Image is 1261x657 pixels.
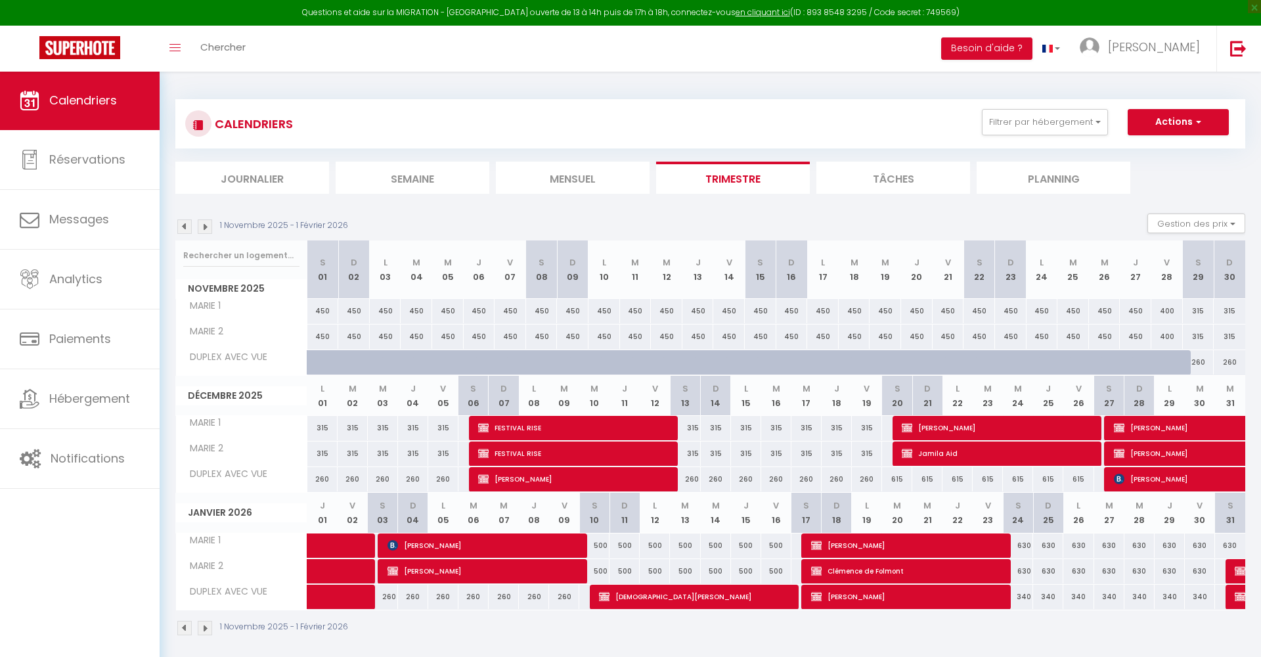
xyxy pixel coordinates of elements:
[410,382,416,395] abbr: J
[1070,26,1216,72] a: ... [PERSON_NAME]
[549,376,579,416] th: 09
[852,376,882,416] th: 19
[440,382,446,395] abbr: V
[478,415,678,440] span: FESTIVAL RISE
[338,240,370,299] th: 02
[39,36,120,59] img: Super Booking
[620,299,652,323] div: 450
[701,493,731,533] th: 14
[307,416,338,440] div: 315
[338,325,370,349] div: 450
[190,26,255,72] a: Chercher
[579,493,609,533] th: 10
[178,467,271,482] span: DUPLEX AVEC VUE
[307,493,338,533] th: 01
[401,325,432,349] div: 450
[772,382,780,395] abbr: M
[557,240,588,299] th: 09
[651,299,682,323] div: 450
[495,240,526,299] th: 07
[507,256,513,269] abbr: V
[933,240,964,299] th: 21
[1185,376,1215,416] th: 30
[1195,256,1201,269] abbr: S
[914,256,919,269] abbr: J
[464,240,495,299] th: 06
[401,240,432,299] th: 04
[1033,467,1063,491] div: 615
[670,416,700,440] div: 315
[1027,240,1058,299] th: 24
[713,299,745,323] div: 450
[1151,325,1183,349] div: 400
[670,467,700,491] div: 260
[307,376,338,416] th: 01
[428,416,458,440] div: 315
[599,584,799,609] span: [DEMOGRAPHIC_DATA][PERSON_NAME]
[183,244,299,267] input: Rechercher un logement...
[588,299,620,323] div: 450
[870,240,901,299] th: 19
[368,467,398,491] div: 260
[370,299,401,323] div: 450
[1057,299,1089,323] div: 450
[995,299,1027,323] div: 450
[682,325,714,349] div: 450
[757,256,763,269] abbr: S
[731,442,761,466] div: 315
[432,325,464,349] div: 450
[602,256,606,269] abbr: L
[428,493,458,533] th: 05
[640,376,670,416] th: 12
[1120,325,1151,349] div: 450
[428,442,458,466] div: 315
[1040,256,1044,269] abbr: L
[496,162,650,194] li: Mensuel
[882,493,912,533] th: 20
[495,299,526,323] div: 450
[370,240,401,299] th: 03
[1124,376,1155,416] th: 28
[1063,376,1094,416] th: 26
[1183,325,1214,349] div: 315
[211,109,293,139] h3: CALENDRIERS
[744,382,748,395] abbr: L
[803,382,810,395] abbr: M
[761,376,791,416] th: 16
[791,442,822,466] div: 315
[532,382,536,395] abbr: L
[609,493,640,533] th: 11
[432,299,464,323] div: 450
[736,7,790,18] a: en cliquant ici
[379,382,387,395] abbr: M
[1089,240,1120,299] th: 26
[49,211,109,227] span: Messages
[349,382,357,395] abbr: M
[821,256,825,269] abbr: L
[557,299,588,323] div: 450
[713,240,745,299] th: 14
[569,256,576,269] abbr: D
[912,376,942,416] th: 21
[1155,376,1185,416] th: 29
[519,493,549,533] th: 08
[995,325,1027,349] div: 450
[791,493,822,533] th: 17
[178,325,227,339] span: MARIE 2
[1094,376,1124,416] th: 27
[1214,350,1245,374] div: 260
[178,350,271,365] span: DUPLEX AVEC VUE
[1033,376,1063,416] th: 25
[807,240,839,299] th: 17
[651,240,682,299] th: 12
[1147,214,1245,233] button: Gestion des prix
[370,325,401,349] div: 450
[338,376,368,416] th: 02
[1196,382,1204,395] abbr: M
[500,382,507,395] abbr: D
[368,416,398,440] div: 315
[620,325,652,349] div: 450
[973,467,1003,491] div: 615
[924,382,931,395] abbr: D
[852,416,882,440] div: 315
